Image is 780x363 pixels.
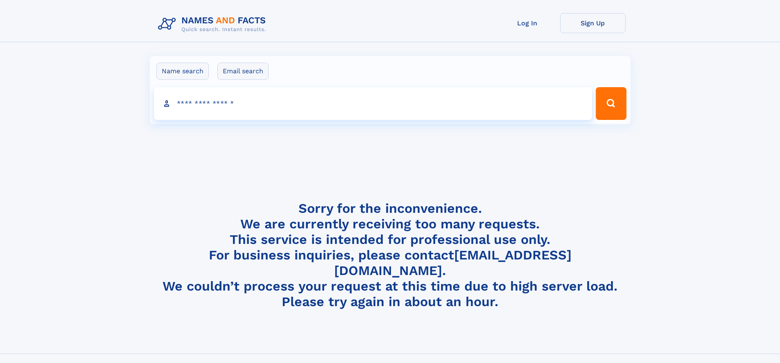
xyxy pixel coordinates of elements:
[155,201,626,310] h4: Sorry for the inconvenience. We are currently receiving too many requests. This service is intend...
[155,13,273,35] img: Logo Names and Facts
[495,13,560,33] a: Log In
[560,13,626,33] a: Sign Up
[334,247,572,278] a: [EMAIL_ADDRESS][DOMAIN_NAME]
[156,63,209,80] label: Name search
[154,87,592,120] input: search input
[217,63,269,80] label: Email search
[596,87,626,120] button: Search Button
